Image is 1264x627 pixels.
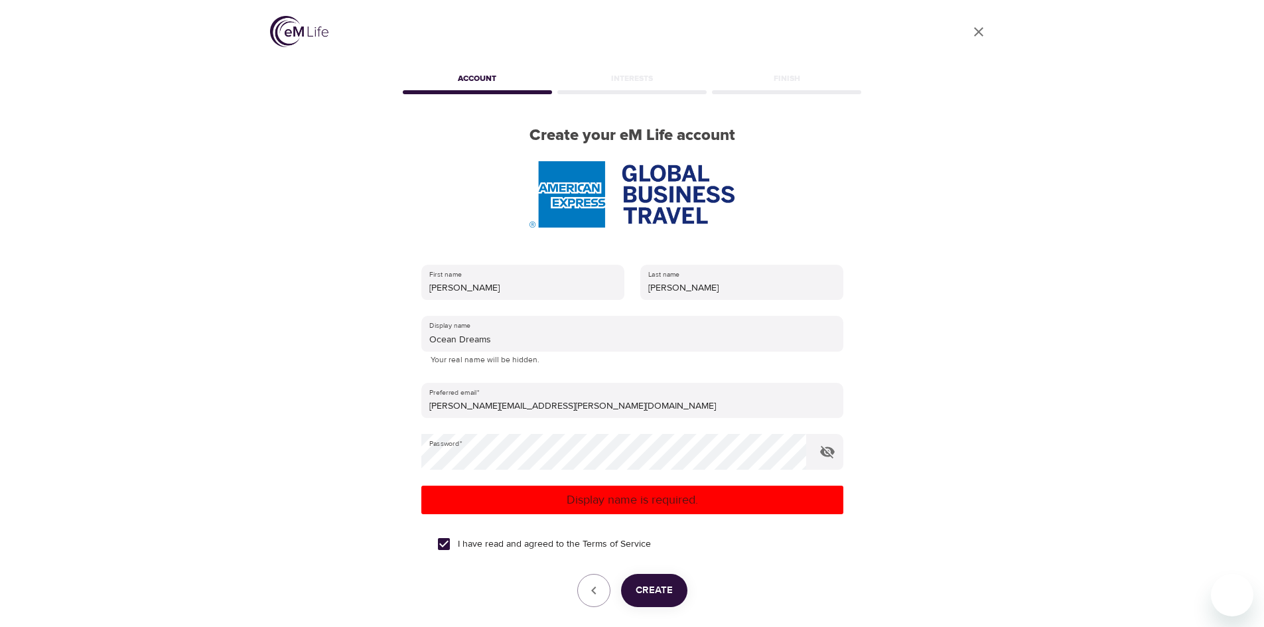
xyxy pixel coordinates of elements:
[636,582,673,599] span: Create
[458,537,651,551] span: I have read and agreed to the
[1211,574,1253,616] iframe: Button to launch messaging window
[529,161,734,228] img: AmEx%20GBT%20logo.png
[963,16,995,48] a: close
[583,537,651,551] a: Terms of Service
[427,491,838,509] p: Display name is required.
[270,16,328,47] img: logo
[431,354,834,367] p: Your real name will be hidden.
[621,574,687,607] button: Create
[400,126,865,145] h2: Create your eM Life account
